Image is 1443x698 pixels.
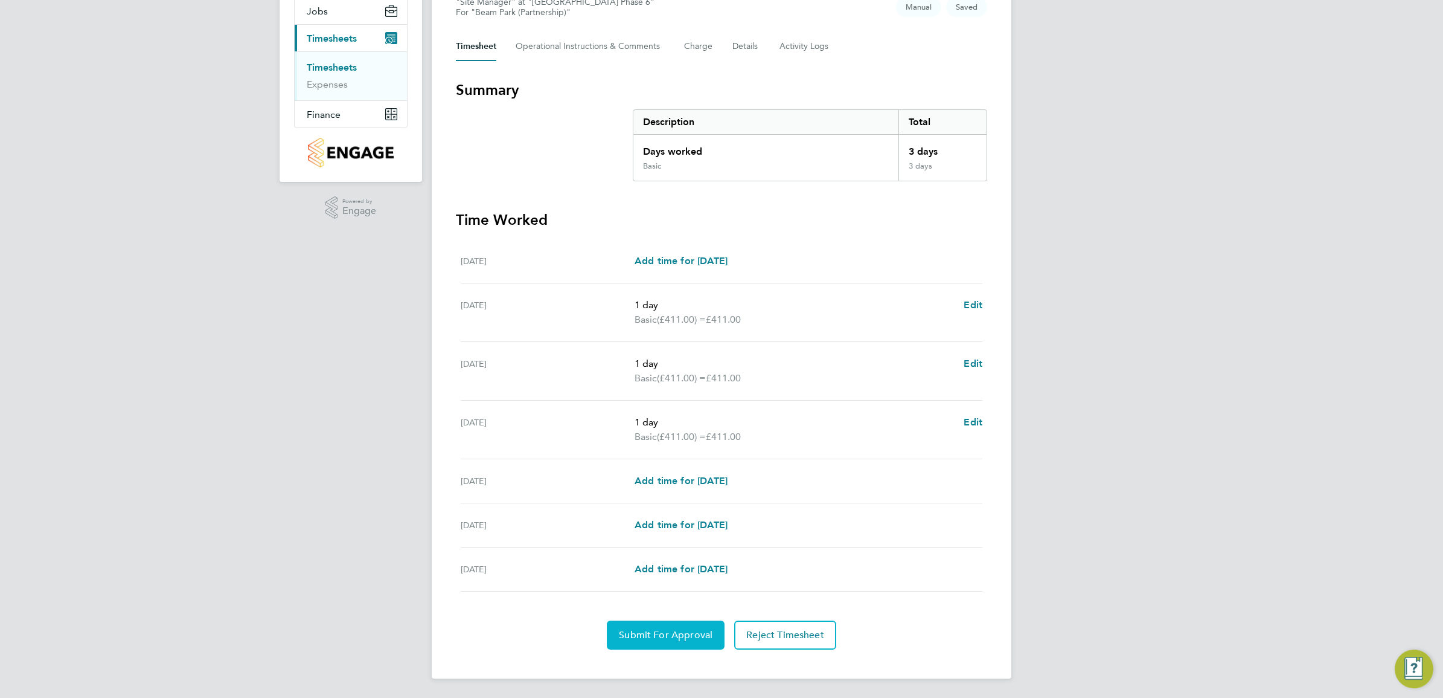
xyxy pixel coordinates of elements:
a: Add time for [DATE] [635,474,728,488]
span: Jobs [307,5,328,17]
span: (£411.00) = [657,431,706,442]
a: Go to home page [294,138,408,167]
button: Engage Resource Center [1395,650,1433,688]
img: countryside-properties-logo-retina.png [308,138,393,167]
div: Description [633,110,898,134]
span: Basic [635,371,657,386]
div: 3 days [898,161,987,181]
div: Summary [633,109,987,181]
div: [DATE] [461,254,635,268]
div: Total [898,110,987,134]
span: Add time for [DATE] [635,255,728,267]
h3: Summary [456,80,987,100]
span: (£411.00) = [657,314,706,325]
section: Timesheet [456,80,987,650]
span: Powered by [342,196,376,207]
span: Timesheets [307,33,357,44]
a: Add time for [DATE] [635,254,728,268]
a: Add time for [DATE] [635,562,728,577]
span: Edit [964,416,982,428]
span: Edit [964,299,982,311]
a: Timesheets [307,62,357,73]
button: Reject Timesheet [734,621,836,650]
button: Charge [684,32,713,61]
div: Timesheets [295,51,407,100]
div: 3 days [898,135,987,161]
button: Submit For Approval [607,621,725,650]
span: Reject Timesheet [746,629,824,641]
h3: Time Worked [456,210,987,230]
div: [DATE] [461,474,635,488]
a: Edit [964,298,982,312]
div: [DATE] [461,415,635,444]
button: Timesheets [295,25,407,51]
span: Basic [635,312,657,327]
p: 1 day [635,357,954,371]
span: £411.00 [706,372,741,384]
button: Timesheet [456,32,496,61]
span: Add time for [DATE] [635,475,728,486]
div: Basic [643,161,661,171]
span: Edit [964,358,982,369]
span: Add time for [DATE] [635,563,728,575]
span: £411.00 [706,431,741,442]
span: £411.00 [706,314,741,325]
button: Details [732,32,760,61]
span: (£411.00) = [657,372,706,384]
div: [DATE] [461,562,635,577]
div: Days worked [633,135,898,161]
button: Operational Instructions & Comments [516,32,665,61]
span: Add time for [DATE] [635,519,728,531]
div: [DATE] [461,357,635,386]
a: Powered byEngage [325,196,377,219]
a: Edit [964,357,982,371]
span: Basic [635,430,657,444]
a: Add time for [DATE] [635,518,728,532]
div: [DATE] [461,298,635,327]
div: For "Beam Park (Partnership)" [456,7,654,18]
span: Submit For Approval [619,629,712,641]
a: Expenses [307,79,348,90]
button: Finance [295,101,407,128]
div: [DATE] [461,518,635,532]
p: 1 day [635,298,954,312]
span: Engage [342,206,376,216]
span: Finance [307,109,341,120]
a: Edit [964,415,982,430]
p: 1 day [635,415,954,430]
button: Activity Logs [779,32,830,61]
